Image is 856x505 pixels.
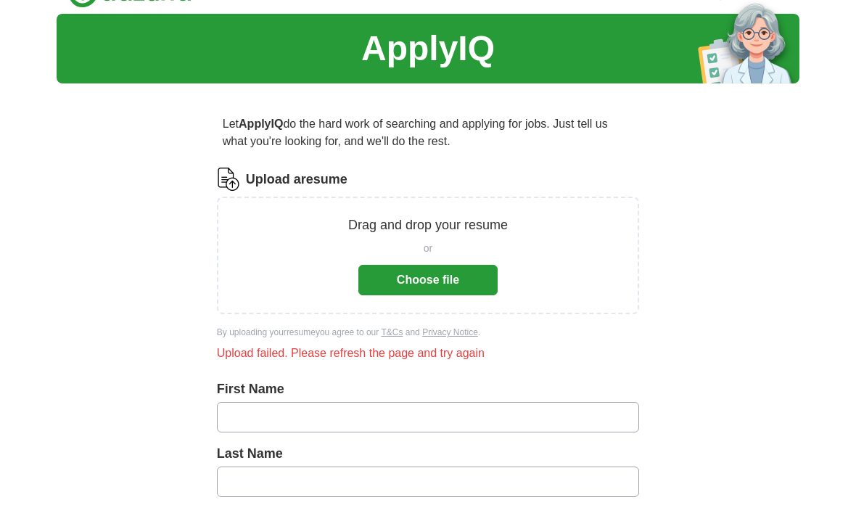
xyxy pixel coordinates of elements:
[217,168,240,191] img: CV Icon
[239,118,283,130] strong: ApplyIQ
[422,327,478,337] a: Privacy Notice
[381,327,403,337] a: T&Cs
[424,241,432,256] span: or
[217,326,639,339] div: By uploading your resume you agree to our and .
[217,444,639,464] label: Last Name
[217,379,639,399] label: First Name
[217,345,639,362] div: Upload failed. Please refresh the page and try again
[358,265,498,295] button: Choose file
[361,22,495,75] h1: ApplyIQ
[348,215,508,235] p: Drag and drop your resume
[217,110,639,156] p: Let do the hard work of searching and applying for jobs. Just tell us what you're looking for, an...
[246,170,347,189] label: Upload a resume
